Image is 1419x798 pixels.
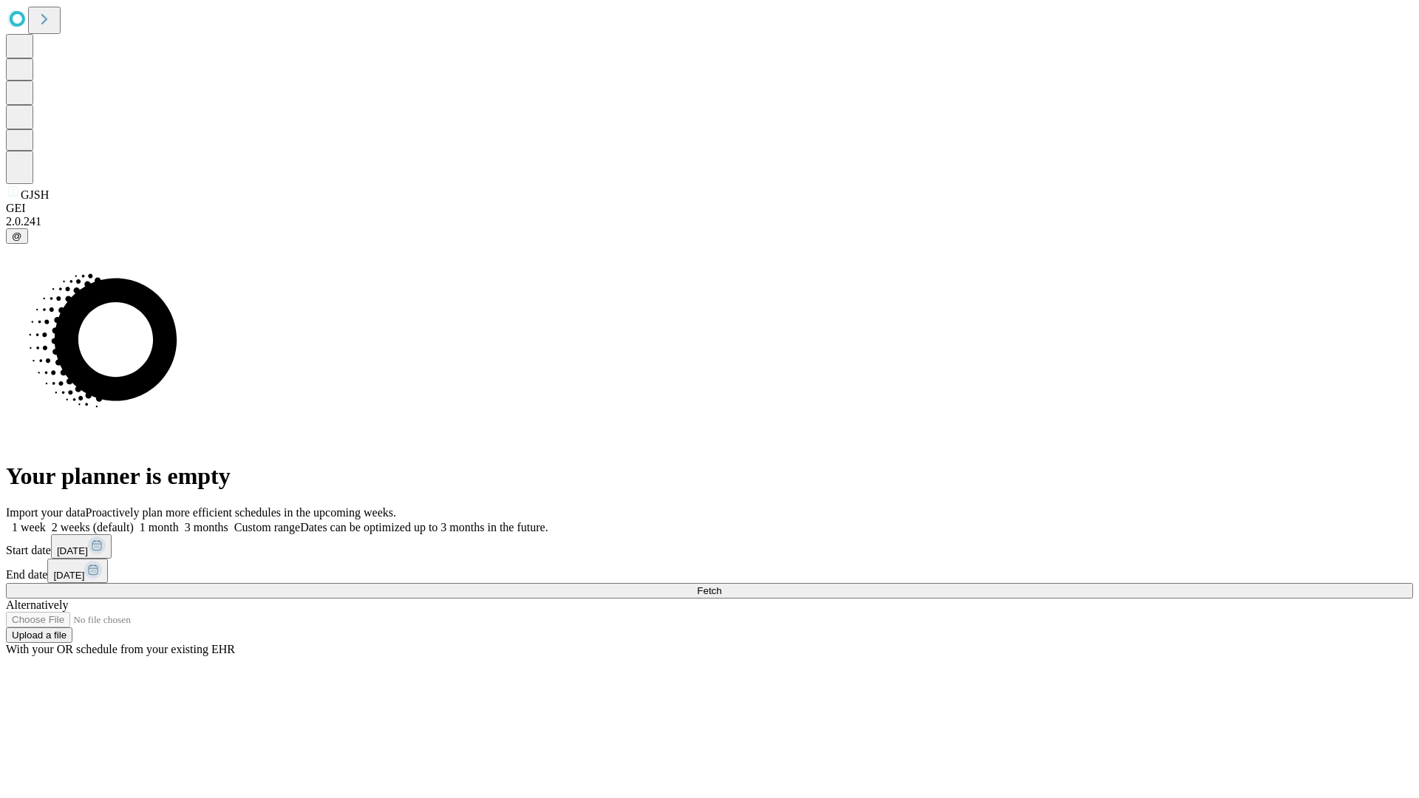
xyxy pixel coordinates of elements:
span: With your OR schedule from your existing EHR [6,643,235,655]
h1: Your planner is empty [6,463,1413,490]
div: GEI [6,202,1413,215]
div: End date [6,559,1413,583]
span: Import your data [6,506,86,519]
div: Start date [6,534,1413,559]
span: [DATE] [53,570,84,581]
button: Upload a file [6,627,72,643]
button: @ [6,228,28,244]
span: Alternatively [6,598,68,611]
span: Fetch [697,585,721,596]
span: 1 month [140,521,179,533]
button: Fetch [6,583,1413,598]
span: GJSH [21,188,49,201]
span: Proactively plan more efficient schedules in the upcoming weeks. [86,506,396,519]
span: 2 weeks (default) [52,521,134,533]
span: Custom range [234,521,300,533]
button: [DATE] [47,559,108,583]
span: 1 week [12,521,46,533]
span: @ [12,231,22,242]
span: [DATE] [57,545,88,556]
span: 3 months [185,521,228,533]
span: Dates can be optimized up to 3 months in the future. [300,521,548,533]
div: 2.0.241 [6,215,1413,228]
button: [DATE] [51,534,112,559]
